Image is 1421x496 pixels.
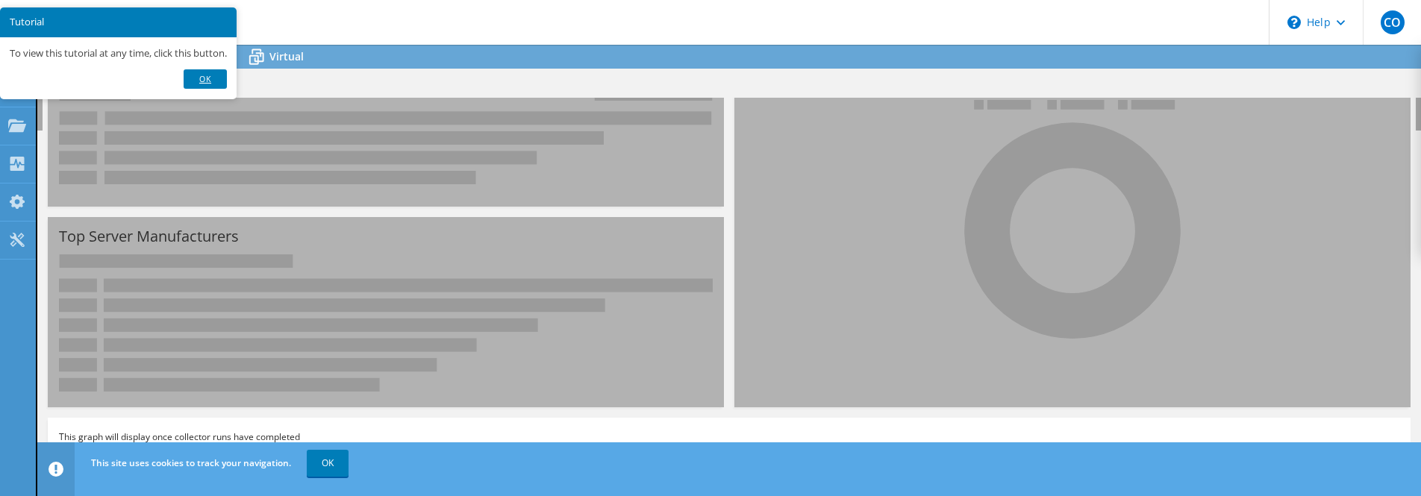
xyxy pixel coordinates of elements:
span: Virtual [269,49,304,63]
p: To view this tutorial at any time, click this button. [10,47,227,60]
a: Ok [184,69,227,89]
a: OK [307,450,349,477]
span: This site uses cookies to track your navigation. [91,456,291,469]
div: This graph will display once collector runs have completed [48,418,1411,456]
h3: Tutorial [10,17,227,27]
svg: \n [1287,16,1301,29]
span: CO [1381,10,1405,34]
